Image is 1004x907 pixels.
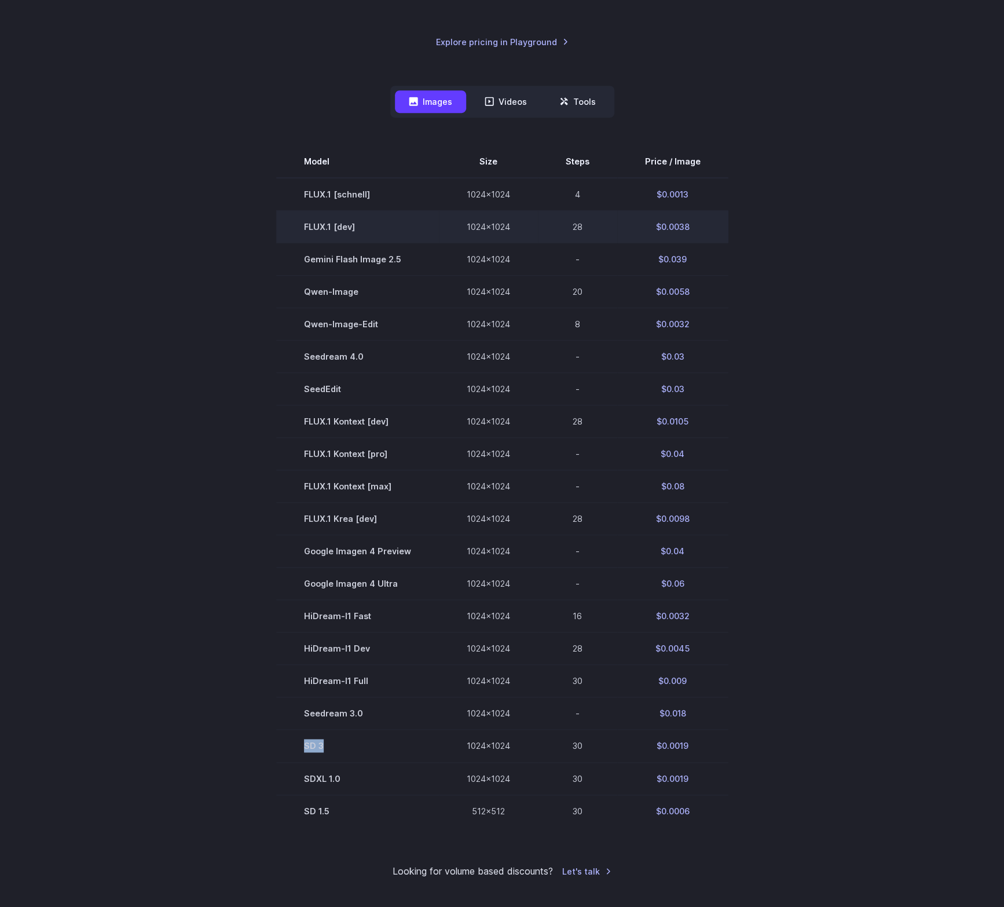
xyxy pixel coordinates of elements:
td: SeedEdit [276,372,439,405]
td: 20 [538,275,617,308]
td: 28 [538,405,617,438]
td: 30 [538,665,617,697]
td: 1024x1024 [439,665,538,697]
td: 1024x1024 [439,730,538,762]
td: $0.0013 [617,178,728,211]
td: 28 [538,632,617,665]
td: 1024x1024 [439,632,538,665]
td: $0.009 [617,665,728,697]
th: Model [276,145,439,178]
td: - [538,438,617,470]
td: $0.039 [617,243,728,275]
th: Steps [538,145,617,178]
td: $0.0038 [617,210,728,243]
td: $0.0032 [617,308,728,340]
td: HiDream-I1 Full [276,665,439,697]
a: Explore pricing in Playground [436,35,569,49]
td: - [538,470,617,503]
td: $0.0105 [617,405,728,438]
td: SD 3 [276,730,439,762]
th: Size [439,145,538,178]
td: - [538,243,617,275]
td: 1024x1024 [439,535,538,568]
td: 30 [538,762,617,795]
small: Looking for volume based discounts? [393,864,553,879]
td: $0.06 [617,568,728,600]
td: $0.03 [617,340,728,372]
td: $0.0006 [617,795,728,827]
td: $0.0019 [617,730,728,762]
td: 8 [538,308,617,340]
td: 1024x1024 [439,503,538,535]
td: Seedream 4.0 [276,340,439,372]
td: Google Imagen 4 Preview [276,535,439,568]
span: Gemini Flash Image 2.5 [304,253,411,266]
td: FLUX.1 [schnell] [276,178,439,211]
td: 1024x1024 [439,308,538,340]
td: 1024x1024 [439,568,538,600]
td: - [538,340,617,372]
th: Price / Image [617,145,728,178]
td: 1024x1024 [439,600,538,632]
td: 1024x1024 [439,243,538,275]
td: Google Imagen 4 Ultra [276,568,439,600]
td: FLUX.1 [dev] [276,210,439,243]
button: Tools [545,90,610,113]
td: - [538,697,617,730]
td: $0.0058 [617,275,728,308]
td: FLUX.1 Krea [dev] [276,503,439,535]
td: $0.04 [617,438,728,470]
td: 1024x1024 [439,210,538,243]
td: $0.04 [617,535,728,568]
td: $0.0098 [617,503,728,535]
td: $0.018 [617,697,728,730]
td: 1024x1024 [439,340,538,372]
td: - [538,372,617,405]
a: Let's talk [562,865,611,878]
td: FLUX.1 Kontext [max] [276,470,439,503]
td: Qwen-Image-Edit [276,308,439,340]
td: 28 [538,210,617,243]
td: $0.08 [617,470,728,503]
td: $0.0045 [617,632,728,665]
td: FLUX.1 Kontext [dev] [276,405,439,438]
td: 30 [538,730,617,762]
td: - [538,568,617,600]
td: $0.03 [617,372,728,405]
td: 1024x1024 [439,438,538,470]
td: 30 [538,795,617,827]
button: Videos [471,90,541,113]
td: HiDream-I1 Dev [276,632,439,665]
td: HiDream-I1 Fast [276,600,439,632]
td: FLUX.1 Kontext [pro] [276,438,439,470]
td: 16 [538,600,617,632]
td: 1024x1024 [439,762,538,795]
td: $0.0019 [617,762,728,795]
td: 4 [538,178,617,211]
td: 28 [538,503,617,535]
td: SD 1.5 [276,795,439,827]
td: 1024x1024 [439,275,538,308]
td: 1024x1024 [439,405,538,438]
td: Qwen-Image [276,275,439,308]
td: 1024x1024 [439,470,538,503]
td: $0.0032 [617,600,728,632]
td: Seedream 3.0 [276,697,439,730]
button: Images [395,90,466,113]
td: - [538,535,617,568]
td: 1024x1024 [439,697,538,730]
td: 512x512 [439,795,538,827]
td: SDXL 1.0 [276,762,439,795]
td: 1024x1024 [439,372,538,405]
td: 1024x1024 [439,178,538,211]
